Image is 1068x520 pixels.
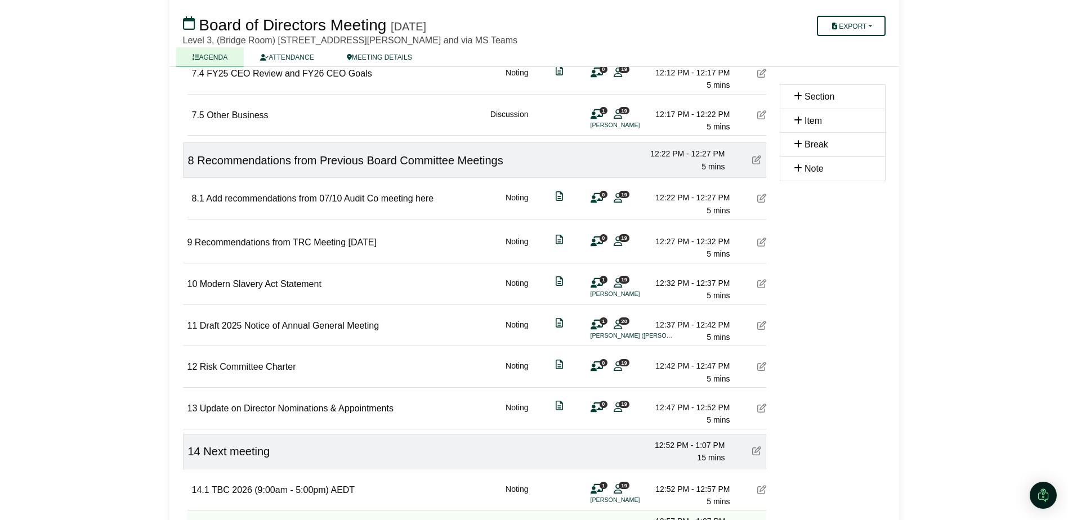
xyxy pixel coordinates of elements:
[192,110,204,120] span: 7.5
[707,206,730,215] span: 5 mins
[600,482,607,489] span: 1
[506,235,528,261] div: Noting
[244,47,330,67] a: ATTENDANCE
[600,401,607,408] span: 0
[651,360,730,372] div: 12:42 PM - 12:47 PM
[187,404,198,413] span: 13
[707,122,730,131] span: 5 mins
[506,401,528,427] div: Noting
[619,401,629,408] span: 19
[805,164,824,173] span: Note
[183,35,518,45] span: Level 3, (Bridge Room) [STREET_ADDRESS][PERSON_NAME] and via MS Teams
[200,404,394,413] span: Update on Director Nominations & Appointments
[391,20,426,33] div: [DATE]
[188,445,200,458] span: 14
[506,66,528,92] div: Noting
[192,69,204,78] span: 7.4
[619,234,629,241] span: 19
[207,69,372,78] span: FY25 CEO Review and FY26 CEO Goals
[619,276,629,283] span: 19
[707,291,730,300] span: 5 mins
[600,107,607,114] span: 1
[651,319,730,331] div: 12:37 PM - 12:42 PM
[490,108,529,133] div: Discussion
[707,249,730,258] span: 5 mins
[600,276,607,283] span: 1
[200,362,296,371] span: Risk Committee Charter
[506,483,528,508] div: Noting
[192,485,209,495] span: 14.1
[600,317,607,325] span: 1
[707,415,730,424] span: 5 mins
[707,333,730,342] span: 5 mins
[619,317,629,325] span: 20
[506,360,528,385] div: Noting
[646,439,725,451] div: 12:52 PM - 1:07 PM
[330,47,428,67] a: MEETING DETAILS
[506,277,528,302] div: Noting
[619,482,629,489] span: 19
[651,277,730,289] div: 12:32 PM - 12:37 PM
[187,321,198,330] span: 11
[646,147,725,160] div: 12:22 PM - 12:27 PM
[200,321,379,330] span: Draft 2025 Notice of Annual General Meeting
[206,194,434,203] span: Add recommendations from 07/10 Audit Co meeting here
[619,65,629,73] span: 19
[651,235,730,248] div: 12:27 PM - 12:32 PM
[707,80,730,89] span: 5 mins
[591,289,675,299] li: [PERSON_NAME]
[697,453,725,462] span: 15 mins
[600,191,607,198] span: 0
[199,16,386,34] span: Board of Directors Meeting
[187,362,198,371] span: 12
[619,191,629,198] span: 19
[651,483,730,495] div: 12:52 PM - 12:57 PM
[619,359,629,366] span: 19
[200,279,321,289] span: Modern Slavery Act Statement
[651,66,730,79] div: 12:12 PM - 12:17 PM
[1030,482,1057,509] div: Open Intercom Messenger
[187,237,193,247] span: 9
[805,140,828,149] span: Break
[707,374,730,383] span: 5 mins
[197,154,503,167] span: Recommendations from Previous Board Committee Meetings
[188,154,194,167] span: 8
[203,445,270,458] span: Next meeting
[176,47,244,67] a: AGENDA
[207,110,268,120] span: Other Business
[600,65,607,73] span: 0
[591,495,675,505] li: [PERSON_NAME]
[600,234,607,241] span: 0
[701,162,725,171] span: 5 mins
[651,191,730,204] div: 12:22 PM - 12:27 PM
[817,16,885,36] button: Export
[707,497,730,506] span: 5 mins
[506,191,528,217] div: Noting
[506,319,528,344] div: Noting
[805,116,822,125] span: Item
[651,108,730,120] div: 12:17 PM - 12:22 PM
[651,401,730,414] div: 12:47 PM - 12:52 PM
[600,359,607,366] span: 0
[212,485,355,495] span: TBC 2026 (9:00am - 5:00pm) AEDT
[187,279,198,289] span: 10
[192,194,204,203] span: 8.1
[591,120,675,130] li: [PERSON_NAME]
[195,237,377,247] span: Recommendations from TRC Meeting [DATE]
[805,92,834,101] span: Section
[619,107,629,114] span: 19
[591,331,675,340] li: [PERSON_NAME] ([PERSON_NAME]) [PERSON_NAME]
